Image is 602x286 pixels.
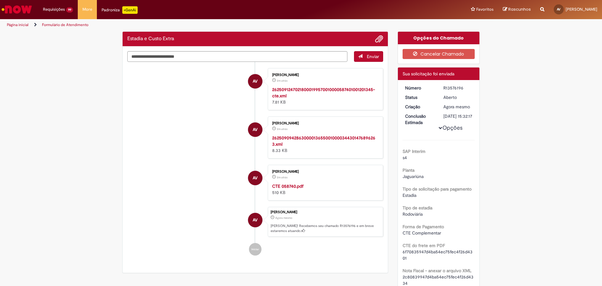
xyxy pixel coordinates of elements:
[403,205,432,211] b: Tipo de estadia
[403,186,472,192] b: Tipo de solicitação para pagamento
[403,230,441,236] span: CTE Complementar
[253,213,257,228] span: AV
[403,167,415,173] b: Planta
[443,85,473,91] div: R13576196
[403,249,473,261] span: 6f70835947d4ba54ec75fec4f26d4301
[503,7,531,13] a: Rascunhos
[403,71,454,77] span: Sua solicitação foi enviada
[403,174,424,179] span: Jaguariúna
[403,268,472,273] b: Nota Fiscal - anexar o arquivo XML
[508,6,531,12] span: Rascunhos
[127,51,347,62] textarea: Digite sua mensagem aqui...
[375,35,383,43] button: Adicionar anexos
[277,79,288,83] span: 2m atrás
[272,183,377,196] div: 510 KB
[272,87,375,99] a: 26250912470218000199570010000587401001201345-cte.xml
[43,6,65,13] span: Requisições
[443,104,470,110] time: 29/09/2025 11:32:13
[7,22,29,27] a: Página inicial
[443,94,473,100] div: Aberto
[403,155,407,160] span: s4
[272,135,377,154] div: 8.33 KB
[443,104,470,110] span: Agora mesmo
[277,127,288,131] span: 2m atrás
[400,113,439,126] dt: Conclusão Estimada
[476,6,494,13] span: Favoritos
[271,210,380,214] div: [PERSON_NAME]
[248,171,262,185] div: ANDERSON VASCONCELOS
[253,74,257,89] span: AV
[248,74,262,89] div: ANDERSON VASCONCELOS
[400,94,439,100] dt: Status
[253,170,257,186] span: AV
[271,224,380,233] p: [PERSON_NAME]! Recebemos seu chamado R13576196 e em breve estaremos atuando.
[122,6,138,14] p: +GenAi
[127,62,383,262] ul: Histórico de tíquete
[82,6,92,13] span: More
[5,19,397,31] ul: Trilhas de página
[127,36,174,42] h2: Estadia e Custo Extra Histórico de tíquete
[275,216,292,220] span: Agora mesmo
[1,3,33,16] img: ServiceNow
[403,211,423,217] span: Rodoviária
[272,121,377,125] div: [PERSON_NAME]
[398,32,480,44] div: Opções do Chamado
[42,22,88,27] a: Formulário de Atendimento
[272,183,304,189] a: CTE 058740.pdf
[400,85,439,91] dt: Número
[277,127,288,131] time: 29/09/2025 11:30:19
[248,122,262,137] div: ANDERSON VASCONCELOS
[443,104,473,110] div: 29/09/2025 11:32:13
[400,104,439,110] dt: Criação
[272,86,377,105] div: 7.81 KB
[403,243,445,248] b: CTE do frete em PDF
[66,7,73,13] span: 99
[354,51,383,62] button: Enviar
[253,122,257,137] span: AV
[102,6,138,14] div: Padroniza
[275,216,292,220] time: 29/09/2025 11:32:13
[277,175,288,179] time: 29/09/2025 11:30:16
[403,148,425,154] b: SAP Interim
[272,170,377,174] div: [PERSON_NAME]
[403,192,416,198] span: Estadia
[403,274,473,286] span: 2c80839947d4ba54ec75fec4f26d4334
[443,113,473,119] div: [DATE] 15:32:17
[272,135,375,147] a: 26250909428630000136550010000344301476896263.xml
[403,49,475,59] button: Cancelar Chamado
[272,73,377,77] div: [PERSON_NAME]
[403,224,444,229] b: Forma de Pagamento
[367,54,379,59] span: Enviar
[248,213,262,227] div: ANDERSON VASCONCELOS
[127,207,383,237] li: ANDERSON VASCONCELOS
[557,7,561,11] span: AV
[277,79,288,83] time: 29/09/2025 11:30:23
[566,7,597,12] span: [PERSON_NAME]
[277,175,288,179] span: 2m atrás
